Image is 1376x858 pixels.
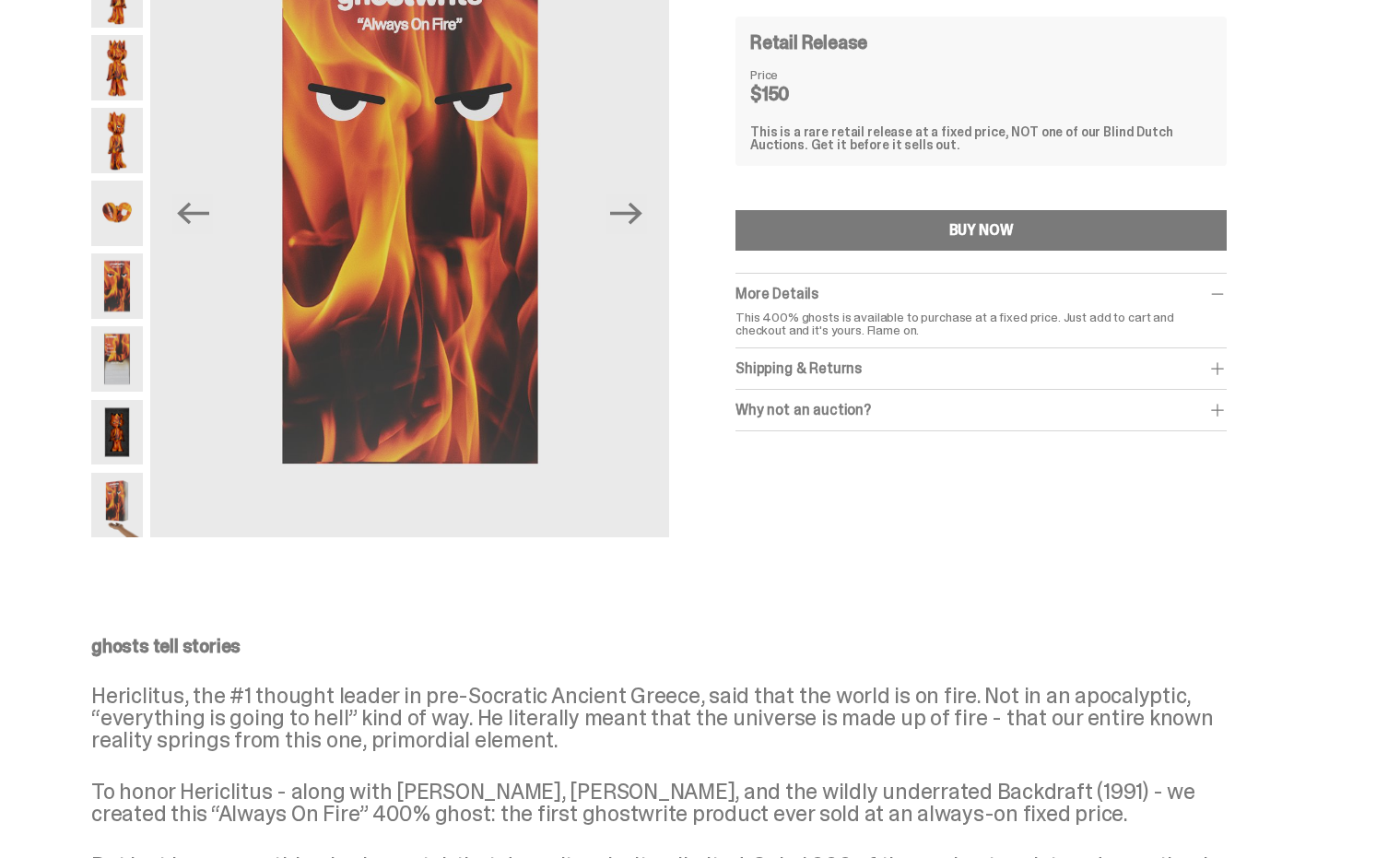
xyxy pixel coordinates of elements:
div: This is a rare retail release at a fixed price, NOT one of our Blind Dutch Auctions. Get it befor... [750,125,1212,151]
h4: Retail Release [750,33,867,52]
button: Next [606,194,647,234]
dd: $150 [750,85,842,103]
div: BUY NOW [949,223,1014,238]
img: Always-On-Fire---Website-Archive.2489X.png [91,108,143,173]
img: Always-On-Fire---Website-Archive.2497X.png [91,400,143,465]
p: To honor Hericlitus - along with [PERSON_NAME], [PERSON_NAME], and the wildly underrated Backdraf... [91,781,1271,825]
dt: Price [750,68,842,81]
img: Always-On-Fire---Website-Archive.2490X.png [91,181,143,246]
img: Always-On-Fire---Website-Archive.2487X.png [91,35,143,100]
button: Previous [172,194,213,234]
div: Why not an auction? [735,401,1227,419]
p: Hericlitus, the #1 thought leader in pre-Socratic Ancient Greece, said that the world is on fire.... [91,685,1271,751]
img: Always-On-Fire---Website-Archive.2522XX.png [91,473,143,538]
p: ghosts tell stories [91,637,1271,655]
img: Always-On-Fire---Website-Archive.2491X.png [91,253,143,319]
img: Always-On-Fire---Website-Archive.2494X.png [91,326,143,392]
span: More Details [735,284,818,303]
div: Shipping & Returns [735,359,1227,378]
p: This 400% ghosts is available to purchase at a fixed price. Just add to cart and checkout and it'... [735,311,1227,336]
button: BUY NOW [735,210,1227,251]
